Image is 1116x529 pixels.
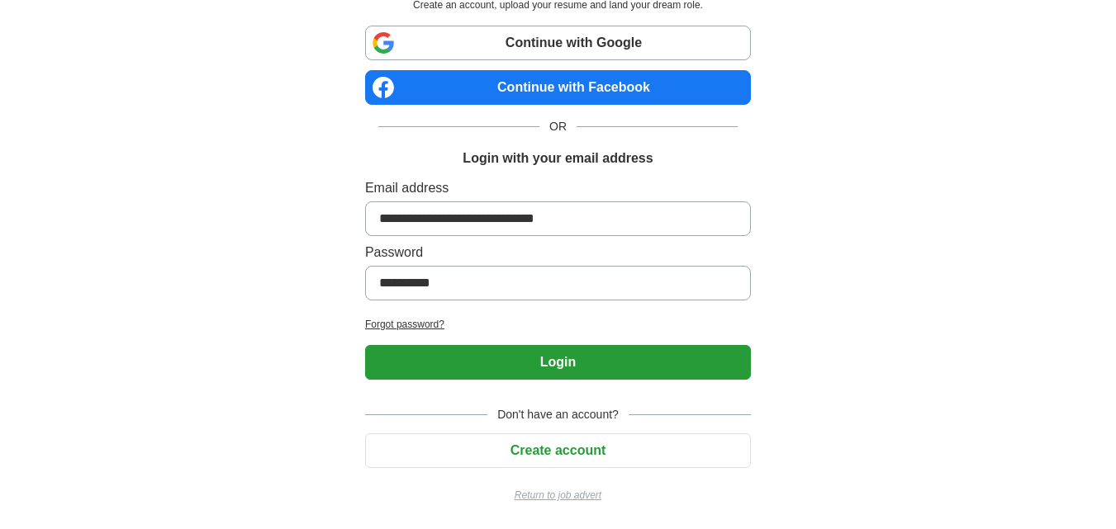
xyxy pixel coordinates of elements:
a: Create account [365,443,751,457]
a: Forgot password? [365,317,751,332]
span: Don't have an account? [487,406,629,423]
label: Password [365,243,751,262]
a: Continue with Facebook [365,70,751,105]
a: Continue with Google [365,26,751,60]
label: Email address [365,178,751,198]
button: Login [365,345,751,380]
h1: Login with your email address [463,149,653,168]
a: Return to job advert [365,488,751,503]
button: Create account [365,433,751,468]
span: OR [539,118,577,135]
